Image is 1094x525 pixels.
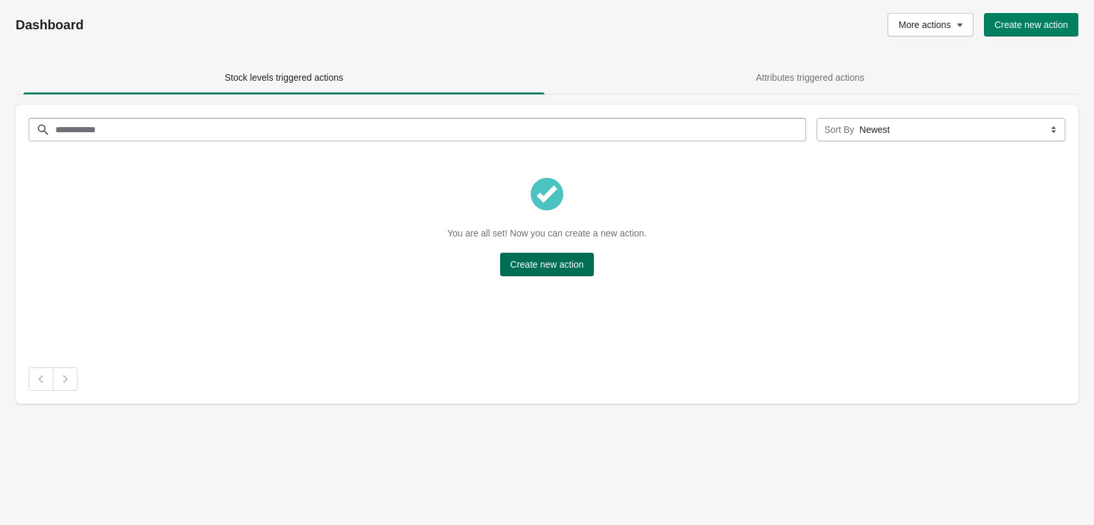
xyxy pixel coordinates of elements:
[994,20,1068,30] span: Create new action
[899,20,951,30] span: More actions
[16,17,481,33] h1: Dashboard
[984,13,1078,36] button: Create new action
[500,253,595,276] button: Create new action
[511,259,584,270] span: Create new action
[756,72,865,83] span: Attributes triggered actions
[29,367,1065,391] nav: Pagination
[225,72,343,83] span: Stock levels triggered actions
[447,227,647,240] p: You are all set! Now you can create a new action.
[888,13,974,36] button: More actions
